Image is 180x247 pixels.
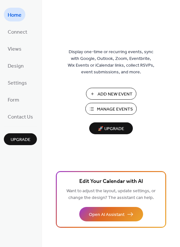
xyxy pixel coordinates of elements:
span: Open AI Assistant [89,211,124,218]
span: Manage Events [97,106,133,113]
a: Design [4,59,28,72]
span: 🚀 Upgrade [93,125,129,133]
a: Contact Us [4,110,37,123]
span: Upgrade [11,136,30,143]
span: Want to adjust the layout, update settings, or change the design? The assistant can help. [66,187,156,202]
span: Add New Event [98,91,133,98]
button: 🚀 Upgrade [89,122,133,134]
a: Connect [4,25,31,38]
span: Home [8,10,21,20]
span: Design [8,61,24,71]
button: Open AI Assistant [79,207,143,221]
span: Contact Us [8,112,33,122]
button: Add New Event [86,88,136,100]
span: Views [8,44,21,54]
button: Manage Events [85,103,137,115]
span: Form [8,95,19,105]
span: Connect [8,27,27,37]
a: Settings [4,76,31,89]
span: Settings [8,78,27,88]
button: Upgrade [4,133,37,145]
a: Views [4,42,25,55]
span: Edit Your Calendar with AI [79,177,143,186]
a: Home [4,8,25,21]
span: Display one-time or recurring events, sync with Google, Outlook, Zoom, Eventbrite, Wix Events or ... [68,49,154,76]
a: Form [4,93,23,106]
